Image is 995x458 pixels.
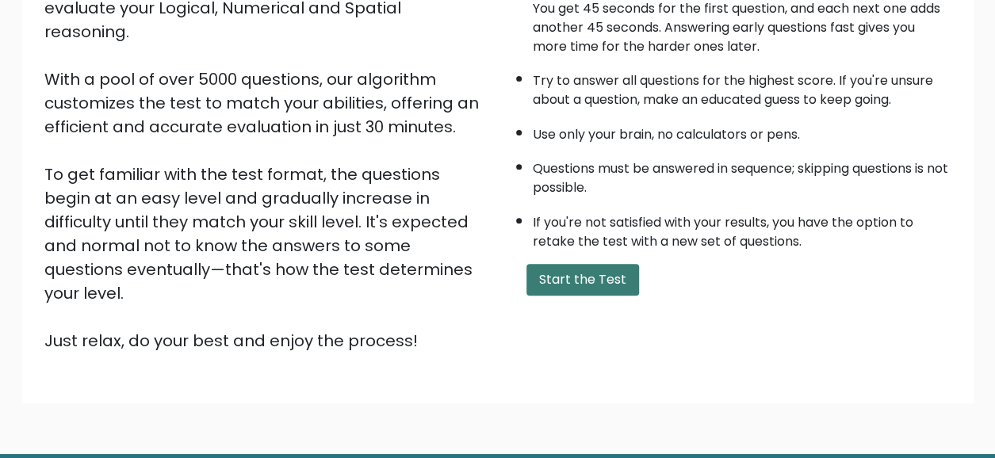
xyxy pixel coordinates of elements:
[533,63,951,109] li: Try to answer all questions for the highest score. If you're unsure about a question, make an edu...
[533,151,951,197] li: Questions must be answered in sequence; skipping questions is not possible.
[533,117,951,144] li: Use only your brain, no calculators or pens.
[533,205,951,251] li: If you're not satisfied with your results, you have the option to retake the test with a new set ...
[526,264,639,296] button: Start the Test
